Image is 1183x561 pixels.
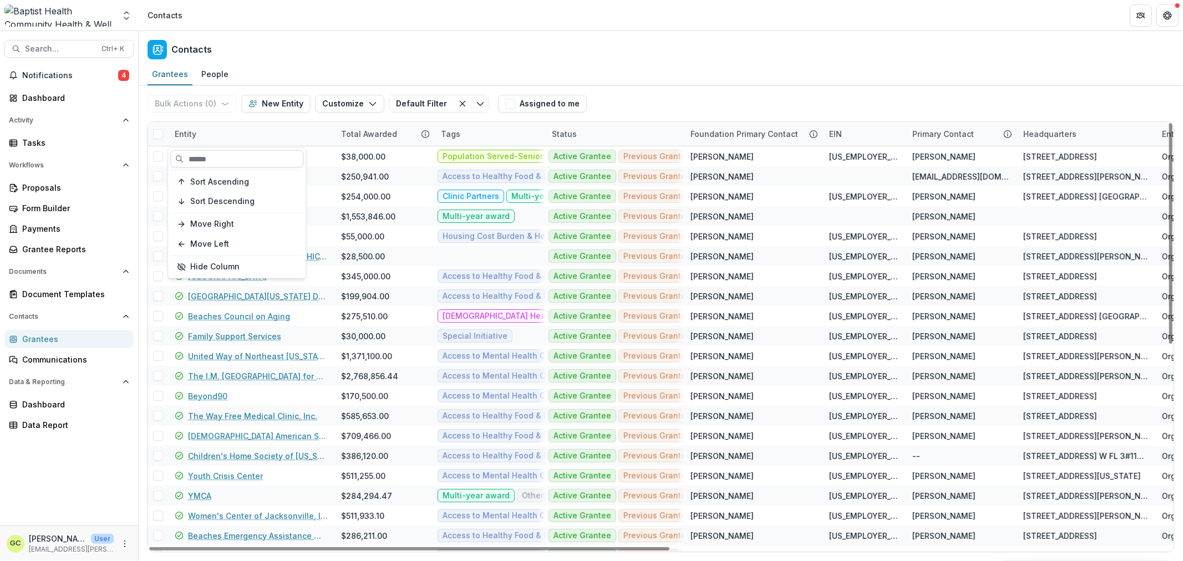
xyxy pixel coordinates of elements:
[171,44,212,55] h2: Contacts
[22,202,125,214] div: Form Builder
[4,285,134,303] a: Document Templates
[168,128,203,140] div: Entity
[522,491,544,501] span: Other
[341,330,385,342] div: $30,000.00
[829,370,899,382] div: [US_EMPLOYER_IDENTIFICATION_NUMBER]
[690,171,754,182] div: [PERSON_NAME]
[241,95,311,113] button: New Entity
[829,330,899,342] div: [US_EMPLOYER_IDENTIFICATION_NUMBER]
[545,128,583,140] div: Status
[443,331,507,341] span: Special Initiative
[829,350,899,362] div: [US_EMPLOYER_IDENTIFICATION_NUMBER]
[143,7,187,23] nav: breadcrumb
[341,490,392,502] div: $284,294.47
[4,40,134,58] button: Search...
[554,312,611,321] span: Active Grantee
[554,192,611,201] span: Active Grantee
[4,178,134,197] a: Proposals
[912,231,976,242] div: [PERSON_NAME]
[148,64,192,85] a: Grantees
[4,220,134,238] a: Payments
[4,111,134,129] button: Open Activity
[623,192,691,201] span: Previous Grantee
[1017,122,1155,146] div: Headquarters
[1023,350,1149,362] div: [STREET_ADDRESS][PERSON_NAME]
[118,70,129,81] span: 4
[443,411,596,421] span: Access to Healthy Food & Food Security
[1023,390,1097,402] div: [STREET_ADDRESS]
[623,531,691,540] span: Previous Grantee
[912,490,976,502] div: [PERSON_NAME]
[623,272,691,281] span: Previous Grantee
[22,92,125,104] div: Dashboard
[690,410,754,422] div: [PERSON_NAME]
[341,171,389,182] div: $250,941.00
[443,451,596,461] span: Access to Healthy Food & Food Security
[443,212,510,221] span: Multi-year award
[829,470,899,482] div: [US_EMPLOYER_IDENTIFICATION_NUMBER]
[1023,271,1097,282] div: [STREET_ADDRESS]
[829,510,899,522] div: [US_EMPLOYER_IDENTIFICATION_NUMBER]
[912,530,976,542] div: [PERSON_NAME]
[197,66,233,82] div: People
[148,66,192,82] div: Grantees
[22,71,118,80] span: Notifications
[434,128,467,140] div: Tags
[188,290,328,302] a: [GEOGRAPHIC_DATA][US_STATE] Dept. of Nutrition & Dietetics
[554,451,611,461] span: Active Grantee
[623,511,691,521] span: Previous Grantee
[1023,490,1149,502] div: [STREET_ADDRESS][PERSON_NAME][US_STATE]
[22,243,125,255] div: Grantee Reports
[188,470,263,482] a: Youth Crisis Center
[341,211,395,222] div: $1,553,846.00
[1023,370,1149,382] div: [STREET_ADDRESS][PERSON_NAME][US_STATE]
[623,371,691,381] span: Previous Grantee
[684,128,805,140] div: Foundation Primary Contact
[690,290,754,302] div: [PERSON_NAME]
[197,64,233,85] a: People
[912,271,976,282] div: [PERSON_NAME]
[443,292,596,301] span: Access to Healthy Food & Food Security
[690,350,754,362] div: [PERSON_NAME]
[1130,4,1152,27] button: Partners
[912,390,976,402] div: [PERSON_NAME]
[829,450,899,462] div: [US_EMPLOYER_IDENTIFICATION_NUMBER]
[554,351,611,361] span: Active Grantee
[168,122,334,146] div: Entity
[334,128,404,140] div: Total Awarded
[554,491,611,501] span: Active Grantee
[829,490,899,502] div: [US_EMPLOYER_IDENTIFICATION_NUMBER]
[443,152,547,161] span: Population Served-Seniors
[829,530,899,542] div: [US_EMPLOYER_IDENTIFICATION_NUMBER]
[9,378,118,386] span: Data & Reporting
[912,151,976,162] div: [PERSON_NAME]
[554,232,611,241] span: Active Grantee
[684,122,822,146] div: Foundation Primary Contact
[389,95,454,113] button: Default Filter
[29,544,114,554] p: [EMAIL_ADDRESS][PERSON_NAME][DOMAIN_NAME]
[912,211,976,222] div: [PERSON_NAME]
[4,395,134,414] a: Dashboard
[829,310,899,322] div: [US_EMPLOYER_IDENTIFICATION_NUMBER]
[690,370,754,382] div: [PERSON_NAME]
[341,430,391,442] div: $709,466.00
[623,212,691,221] span: Previous Grantee
[1023,251,1149,262] div: [STREET_ADDRESS][PERSON_NAME]
[829,191,899,202] div: [US_EMPLOYER_IDENTIFICATION_NUMBER]
[4,308,134,325] button: Open Contacts
[690,510,754,522] div: [PERSON_NAME]
[554,391,611,401] span: Active Grantee
[1023,470,1141,482] div: [STREET_ADDRESS][US_STATE]
[4,89,134,107] a: Dashboard
[188,310,290,322] a: Beaches Council on Aging
[1023,510,1149,522] div: [STREET_ADDRESS][PERSON_NAME][US_STATE]
[1023,530,1097,542] div: [STREET_ADDRESS]
[91,534,114,544] p: User
[829,271,899,282] div: [US_EMPLOYER_IDENTIFICATION_NUMBER]
[9,116,118,124] span: Activity
[906,122,1017,146] div: Primary Contact
[623,152,691,161] span: Previous Grantee
[4,199,134,217] a: Form Builder
[188,390,227,402] a: Beyond90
